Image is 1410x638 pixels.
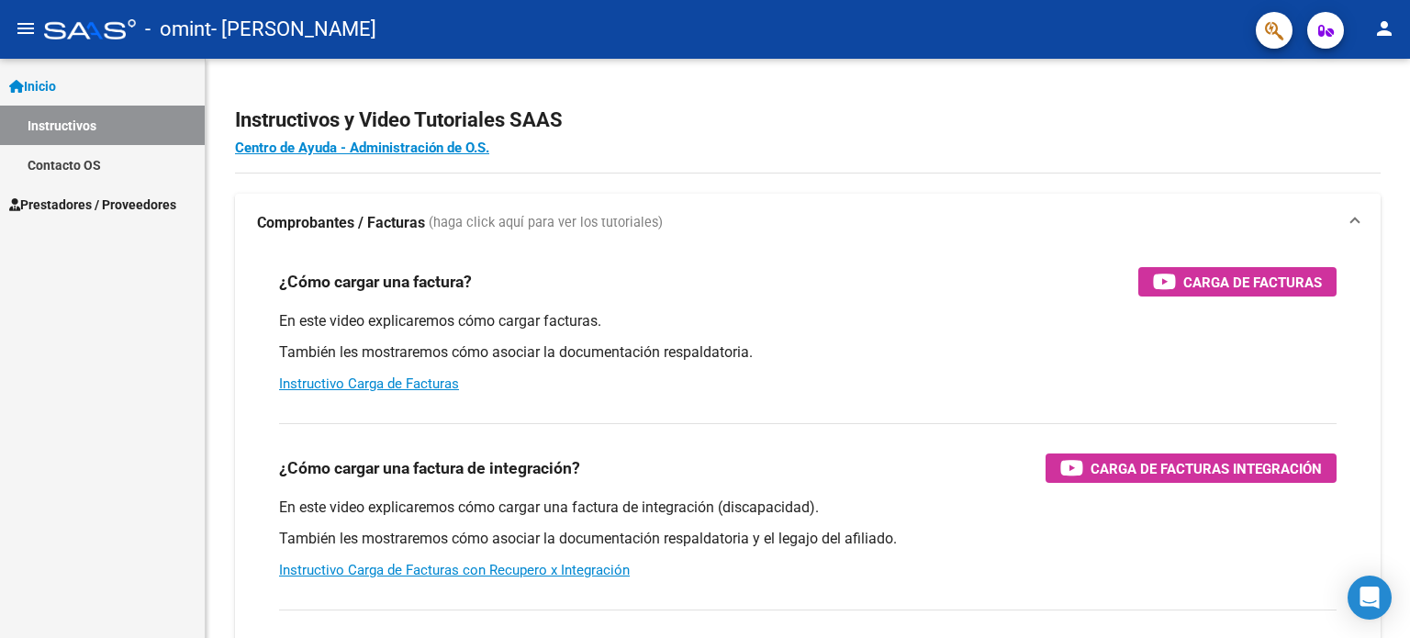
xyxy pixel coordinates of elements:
h3: ¿Cómo cargar una factura? [279,269,472,295]
span: Prestadores / Proveedores [9,195,176,215]
mat-expansion-panel-header: Comprobantes / Facturas (haga click aquí para ver los tutoriales) [235,194,1381,252]
h3: ¿Cómo cargar una factura de integración? [279,455,580,481]
strong: Comprobantes / Facturas [257,213,425,233]
p: También les mostraremos cómo asociar la documentación respaldatoria y el legajo del afiliado. [279,529,1337,549]
p: En este video explicaremos cómo cargar una factura de integración (discapacidad). [279,498,1337,518]
span: (haga click aquí para ver los tutoriales) [429,213,663,233]
span: Inicio [9,76,56,96]
span: - [PERSON_NAME] [211,9,376,50]
p: En este video explicaremos cómo cargar facturas. [279,311,1337,331]
h2: Instructivos y Video Tutoriales SAAS [235,103,1381,138]
span: Carga de Facturas Integración [1091,457,1322,480]
a: Instructivo Carga de Facturas con Recupero x Integración [279,562,630,578]
span: - omint [145,9,211,50]
p: También les mostraremos cómo asociar la documentación respaldatoria. [279,342,1337,363]
a: Instructivo Carga de Facturas [279,375,459,392]
mat-icon: menu [15,17,37,39]
mat-icon: person [1373,17,1395,39]
a: Centro de Ayuda - Administración de O.S. [235,140,489,156]
div: Open Intercom Messenger [1348,576,1392,620]
span: Carga de Facturas [1183,271,1322,294]
button: Carga de Facturas Integración [1046,453,1337,483]
button: Carga de Facturas [1138,267,1337,297]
